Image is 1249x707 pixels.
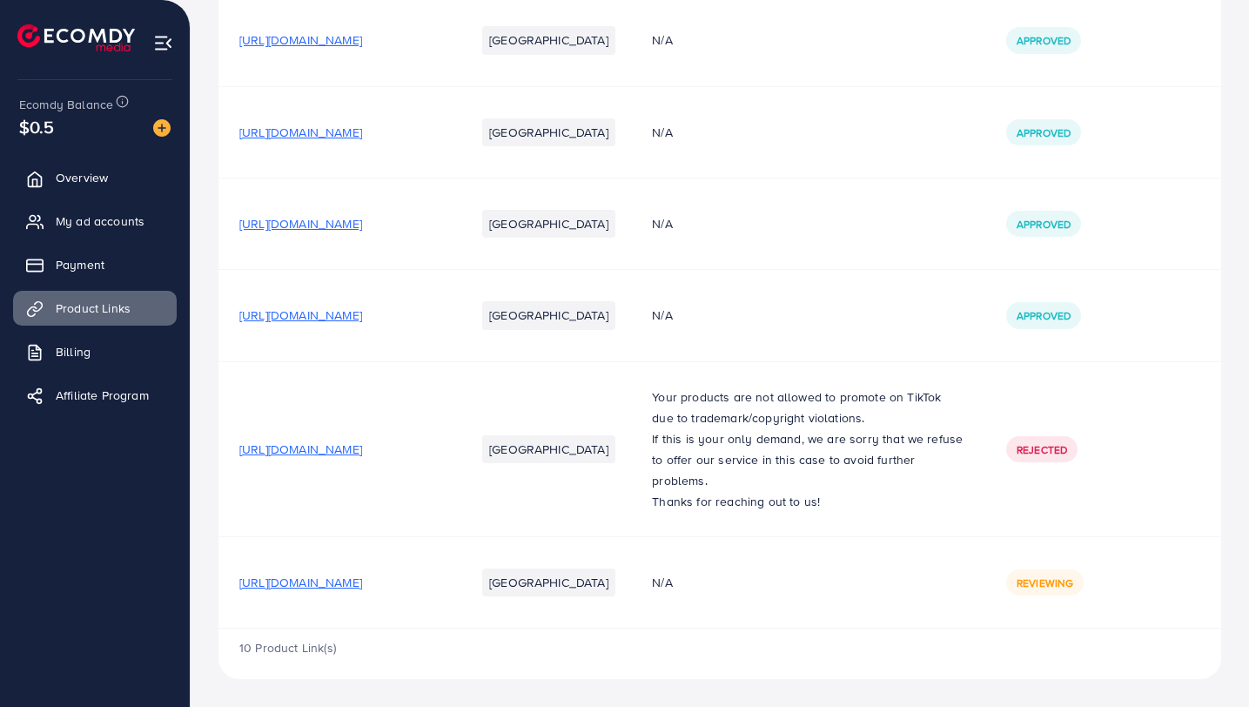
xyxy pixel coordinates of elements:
[56,256,104,273] span: Payment
[652,306,672,324] span: N/A
[652,491,964,512] p: Thanks for reaching out to us!
[56,387,149,404] span: Affiliate Program
[13,291,177,326] a: Product Links
[56,169,108,186] span: Overview
[239,31,362,49] span: [URL][DOMAIN_NAME]
[652,31,672,49] span: N/A
[482,435,615,463] li: [GEOGRAPHIC_DATA]
[13,247,177,282] a: Payment
[1017,125,1071,140] span: Approved
[482,26,615,54] li: [GEOGRAPHIC_DATA]
[1017,33,1071,48] span: Approved
[17,24,135,51] img: logo
[19,114,55,139] span: $0.5
[239,441,362,458] span: [URL][DOMAIN_NAME]
[652,428,964,491] p: If this is your only demand, we are sorry that we refuse to offer our service in this case to avo...
[13,378,177,413] a: Affiliate Program
[652,574,672,591] span: N/A
[482,569,615,596] li: [GEOGRAPHIC_DATA]
[652,124,672,141] span: N/A
[1017,442,1067,457] span: Rejected
[56,300,131,317] span: Product Links
[239,639,336,656] span: 10 Product Link(s)
[1175,629,1236,694] iframe: Chat
[652,215,672,232] span: N/A
[239,215,362,232] span: [URL][DOMAIN_NAME]
[652,387,964,428] p: Your products are not allowed to promote on TikTok due to trademark/copyright violations.
[56,212,144,230] span: My ad accounts
[1017,308,1071,323] span: Approved
[482,118,615,146] li: [GEOGRAPHIC_DATA]
[13,160,177,195] a: Overview
[153,33,173,53] img: menu
[482,301,615,329] li: [GEOGRAPHIC_DATA]
[19,96,113,113] span: Ecomdy Balance
[13,334,177,369] a: Billing
[239,306,362,324] span: [URL][DOMAIN_NAME]
[1017,576,1073,590] span: Reviewing
[239,574,362,591] span: [URL][DOMAIN_NAME]
[56,343,91,360] span: Billing
[153,119,171,137] img: image
[239,124,362,141] span: [URL][DOMAIN_NAME]
[482,210,615,238] li: [GEOGRAPHIC_DATA]
[1017,217,1071,232] span: Approved
[13,204,177,239] a: My ad accounts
